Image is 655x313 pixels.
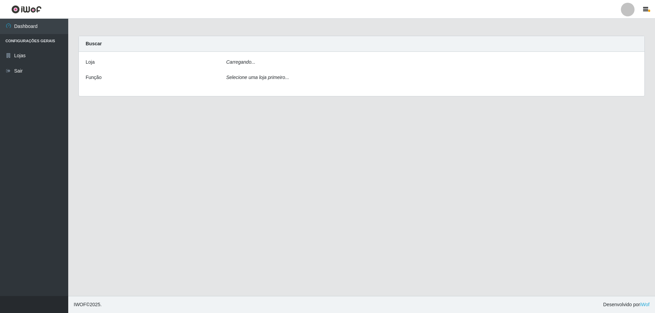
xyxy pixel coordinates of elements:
i: Selecione uma loja primeiro... [226,75,289,80]
strong: Buscar [86,41,102,46]
span: Desenvolvido por [603,301,650,308]
a: iWof [640,302,650,307]
span: IWOF [74,302,86,307]
span: © 2025 . [74,301,102,308]
img: CoreUI Logo [11,5,42,14]
label: Função [86,74,102,81]
label: Loja [86,59,94,66]
i: Carregando... [226,59,256,65]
